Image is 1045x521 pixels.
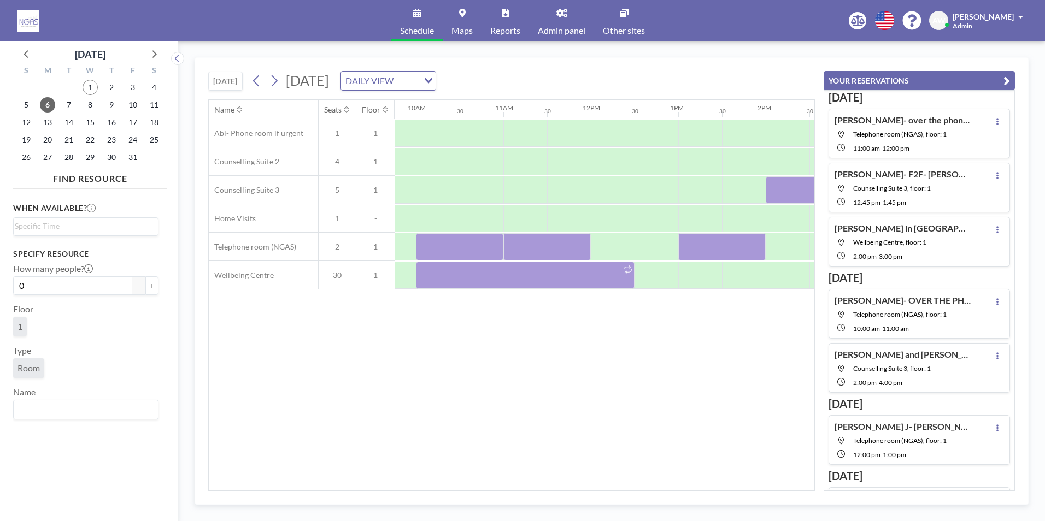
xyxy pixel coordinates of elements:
[125,115,140,130] span: Friday, October 17, 2025
[104,80,119,95] span: Thursday, October 2, 2025
[40,150,55,165] span: Monday, October 27, 2025
[209,157,279,167] span: Counselling Suite 2
[341,72,436,90] div: Search for option
[807,108,813,115] div: 30
[14,400,158,419] div: Search for option
[835,421,971,432] h4: [PERSON_NAME] J- [PERSON_NAME]- over the phone
[14,218,158,234] div: Search for option
[853,364,931,372] span: Counselling Suite 3, floor: 1
[356,185,395,195] span: 1
[880,324,882,333] span: -
[356,270,395,280] span: 1
[853,324,880,333] span: 10:00 AM
[882,324,909,333] span: 11:00 AM
[15,220,152,232] input: Search for option
[544,108,551,115] div: 30
[209,242,296,252] span: Telephone room (NGAS)
[343,74,396,88] span: DAILY VIEW
[83,150,98,165] span: Wednesday, October 29, 2025
[40,132,55,147] span: Monday, October 20, 2025
[40,97,55,113] span: Monday, October 6, 2025
[209,214,256,223] span: Home Visits
[75,46,105,62] div: [DATE]
[319,214,356,223] span: 1
[319,270,356,280] span: 30
[132,276,145,295] button: -
[853,144,880,152] span: 11:00 AM
[19,97,34,113] span: Sunday, October 5, 2025
[61,150,77,165] span: Tuesday, October 28, 2025
[13,169,167,184] h4: FIND RESOURCE
[829,91,1010,104] h3: [DATE]
[61,132,77,147] span: Tuesday, October 21, 2025
[101,64,122,79] div: T
[835,115,971,126] h4: [PERSON_NAME]- over the phone- [PERSON_NAME]
[397,74,418,88] input: Search for option
[758,104,771,112] div: 2PM
[853,436,947,445] span: Telephone room (NGAS), floor: 1
[16,64,37,79] div: S
[853,252,877,260] span: 2:00 PM
[829,469,1010,483] h3: [DATE]
[13,263,93,274] label: How many people?
[83,115,98,130] span: Wednesday, October 15, 2025
[883,198,906,206] span: 1:45 PM
[13,249,158,259] h3: Specify resource
[125,97,140,113] span: Friday, October 10, 2025
[538,26,585,35] span: Admin panel
[583,104,600,112] div: 12PM
[13,304,33,315] label: Floor
[879,378,902,387] span: 4:00 PM
[19,150,34,165] span: Sunday, October 26, 2025
[603,26,645,35] span: Other sites
[879,252,902,260] span: 3:00 PM
[451,26,473,35] span: Maps
[15,402,152,417] input: Search for option
[835,349,971,360] h4: [PERSON_NAME] and [PERSON_NAME]- F2F
[880,198,883,206] span: -
[83,80,98,95] span: Wednesday, October 1, 2025
[457,108,463,115] div: 30
[835,295,971,306] h4: [PERSON_NAME]- OVER THE PHONE- NEED VOL
[319,128,356,138] span: 1
[146,132,162,147] span: Saturday, October 25, 2025
[853,130,947,138] span: Telephone room (NGAS), floor: 1
[58,64,80,79] div: T
[19,115,34,130] span: Sunday, October 12, 2025
[356,128,395,138] span: 1
[953,12,1014,21] span: [PERSON_NAME]
[61,97,77,113] span: Tuesday, October 7, 2025
[853,238,926,246] span: Wellbeing Centre, floor: 1
[853,378,877,387] span: 2:00 PM
[125,150,140,165] span: Friday, October 31, 2025
[145,276,158,295] button: +
[17,321,22,331] span: 1
[104,132,119,147] span: Thursday, October 23, 2025
[883,451,906,459] span: 1:00 PM
[319,185,356,195] span: 5
[40,115,55,130] span: Monday, October 13, 2025
[853,184,931,192] span: Counselling Suite 3, floor: 1
[670,104,684,112] div: 1PM
[829,271,1010,285] h3: [DATE]
[880,144,882,152] span: -
[319,157,356,167] span: 4
[83,132,98,147] span: Wednesday, October 22, 2025
[146,97,162,113] span: Saturday, October 11, 2025
[853,451,880,459] span: 12:00 PM
[143,64,165,79] div: S
[104,150,119,165] span: Thursday, October 30, 2025
[61,115,77,130] span: Tuesday, October 14, 2025
[829,397,1010,411] h3: [DATE]
[880,451,883,459] span: -
[17,10,39,32] img: organization-logo
[83,97,98,113] span: Wednesday, October 8, 2025
[824,71,1015,90] button: YOUR RESERVATIONS
[356,242,395,252] span: 1
[632,108,638,115] div: 30
[877,378,879,387] span: -
[932,16,946,26] span: AW
[125,80,140,95] span: Friday, October 3, 2025
[17,363,40,373] span: Room
[495,104,513,112] div: 11AM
